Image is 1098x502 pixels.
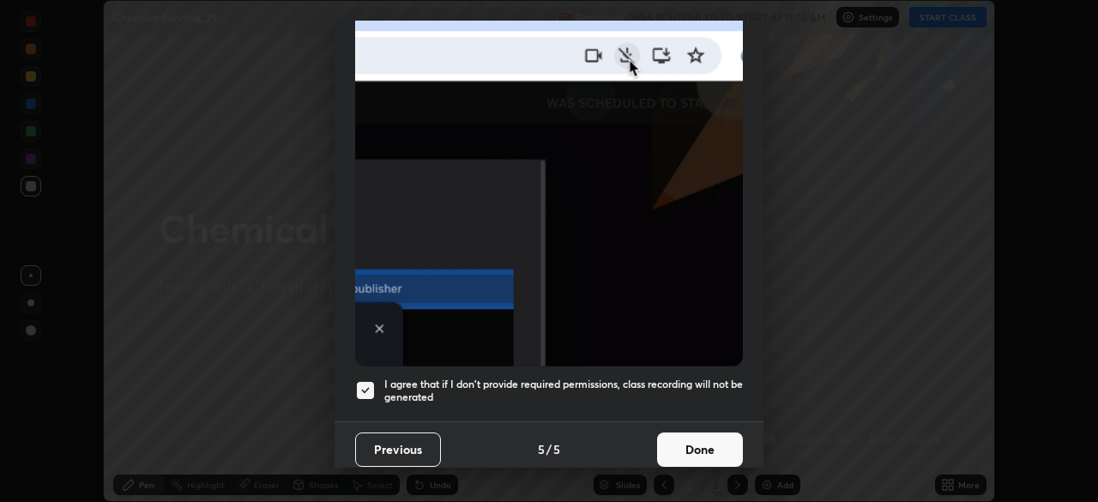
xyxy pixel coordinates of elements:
[384,378,743,404] h5: I agree that if I don't provide required permissions, class recording will not be generated
[355,432,441,467] button: Previous
[553,440,560,458] h4: 5
[538,440,545,458] h4: 5
[657,432,743,467] button: Done
[546,440,552,458] h4: /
